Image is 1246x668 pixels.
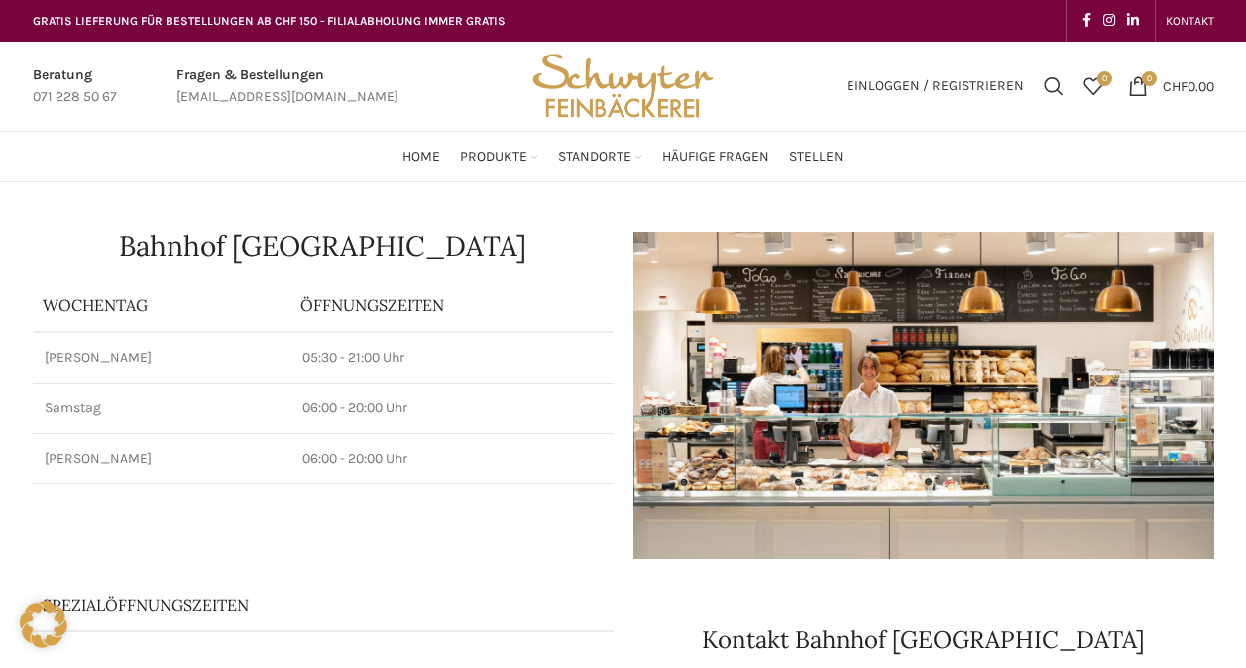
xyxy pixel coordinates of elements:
p: 06:00 - 20:00 Uhr [302,398,602,418]
p: [PERSON_NAME] [45,348,279,368]
a: KONTAKT [1166,1,1214,41]
a: Site logo [525,76,720,93]
span: 0 [1097,71,1112,86]
a: Häufige Fragen [662,137,769,176]
a: Standorte [558,137,642,176]
p: Wochentag [43,294,281,316]
p: ÖFFNUNGSZEITEN [300,294,604,316]
a: Produkte [460,137,538,176]
div: Main navigation [23,137,1224,176]
a: Infobox link [176,64,398,109]
p: 05:30 - 21:00 Uhr [302,348,602,368]
a: Linkedin social link [1121,7,1145,35]
div: Meine Wunschliste [1074,66,1113,106]
span: Einloggen / Registrieren [847,79,1024,93]
a: Stellen [789,137,844,176]
a: 0 CHF0.00 [1118,66,1224,106]
p: 06:00 - 20:00 Uhr [302,449,602,469]
span: KONTAKT [1166,14,1214,28]
div: Secondary navigation [1156,1,1224,41]
p: Spezialöffnungszeiten [43,594,548,615]
a: 0 [1074,66,1113,106]
span: 0 [1142,71,1157,86]
h1: Bahnhof [GEOGRAPHIC_DATA] [33,232,614,260]
a: Suchen [1034,66,1074,106]
a: Facebook social link [1076,7,1097,35]
a: Instagram social link [1097,7,1121,35]
span: Produkte [460,148,527,167]
span: Home [402,148,440,167]
a: Infobox link [33,64,117,109]
p: [PERSON_NAME] [45,449,279,469]
bdi: 0.00 [1163,77,1214,94]
span: Standorte [558,148,631,167]
span: GRATIS LIEFERUNG FÜR BESTELLUNGEN AB CHF 150 - FILIALABHOLUNG IMMER GRATIS [33,14,506,28]
a: Einloggen / Registrieren [837,66,1034,106]
a: Home [402,137,440,176]
h2: Kontakt Bahnhof [GEOGRAPHIC_DATA] [633,628,1214,652]
span: Häufige Fragen [662,148,769,167]
p: Samstag [45,398,279,418]
span: Stellen [789,148,844,167]
img: Bäckerei Schwyter [525,42,720,131]
span: CHF [1163,77,1188,94]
